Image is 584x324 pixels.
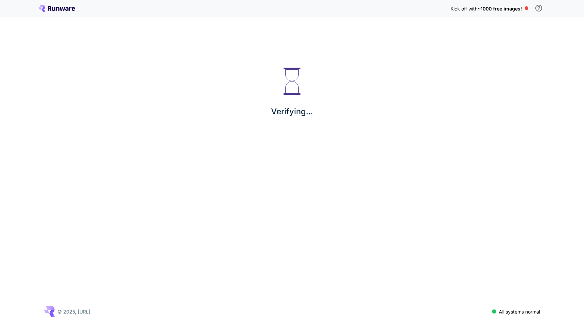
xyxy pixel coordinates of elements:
[451,6,478,11] span: Kick off with
[499,308,540,315] p: All systems normal
[478,6,529,11] span: ~1000 free images! 🎈
[271,106,313,118] p: Verifying...
[532,1,545,15] button: In order to qualify for free credit, you need to sign up with a business email address and click ...
[57,308,90,315] p: © 2025, [URL]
